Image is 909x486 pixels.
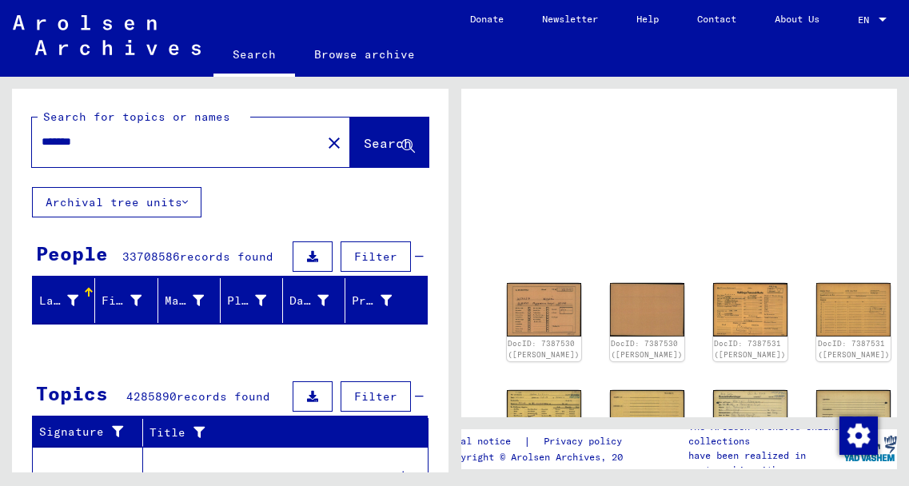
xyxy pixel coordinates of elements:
mat-icon: close [325,133,344,153]
span: 33708586 [122,249,180,264]
a: Search [213,35,295,77]
span: records found [177,389,270,404]
img: 002.jpg [816,390,891,444]
a: DocID: 7387530 ([PERSON_NAME]) [508,339,580,359]
span: Filter [354,249,397,264]
div: Maiden Name [165,288,224,313]
div: | [444,433,641,450]
img: 001.jpg [507,283,581,337]
span: EN [858,14,875,26]
button: Search [350,118,429,167]
button: Filter [341,241,411,272]
a: Privacy policy [531,433,641,450]
a: DocID: 7387531 ([PERSON_NAME]) [714,339,786,359]
div: Title [150,424,397,441]
div: Topics [36,379,108,408]
span: records found [180,249,273,264]
mat-header-cell: Prisoner # [345,278,426,323]
div: Signature [39,420,146,445]
mat-header-cell: Last Name [33,278,95,323]
div: Last Name [39,288,98,313]
div: Place of Birth [227,288,286,313]
mat-header-cell: First Name [95,278,157,323]
div: Change consent [839,416,877,454]
div: People [36,239,108,268]
a: Browse archive [295,35,434,74]
a: DocID: 7387531 ([PERSON_NAME]) [818,339,890,359]
div: Place of Birth [227,293,266,309]
span: Search [364,135,412,151]
div: Signature [39,424,130,440]
div: Date of Birth [289,288,349,313]
a: DocID: 7387530 ([PERSON_NAME]) [611,339,683,359]
img: 001.jpg [713,283,787,337]
p: Copyright © Arolsen Archives, 2021 [444,450,641,464]
div: Last Name [39,293,78,309]
div: Title [150,420,413,445]
span: 4285890 [126,389,177,404]
img: 002.jpg [610,283,684,337]
a: Legal notice [444,433,524,450]
img: 002.jpg [610,390,684,441]
img: Change consent [839,416,878,455]
div: First Name [102,293,141,309]
mat-label: Search for topics or names [43,110,230,124]
button: Archival tree units [32,187,201,217]
div: Maiden Name [165,293,204,309]
button: Clear [318,126,350,158]
img: 001.jpg [507,390,581,440]
span: Filter [354,389,397,404]
img: Arolsen_neg.svg [13,15,201,55]
img: 001.jpg [713,390,787,444]
p: have been realized in partnership with [688,448,842,477]
div: Prisoner # [352,288,411,313]
p: The Arolsen Archives online collections [688,420,842,448]
mat-header-cell: Place of Birth [221,278,283,323]
button: Filter [341,381,411,412]
div: Date of Birth [289,293,329,309]
mat-header-cell: Date of Birth [283,278,345,323]
img: 002.jpg [816,283,891,337]
div: First Name [102,288,161,313]
div: Prisoner # [352,293,391,309]
mat-header-cell: Maiden Name [158,278,221,323]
